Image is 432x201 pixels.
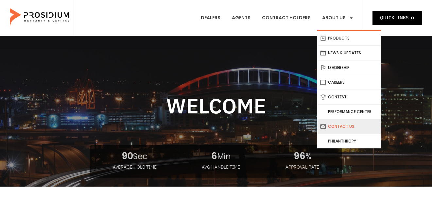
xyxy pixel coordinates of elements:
a: Contact Us [317,119,381,134]
ul: About Us [317,30,381,148]
a: Philanthropy [317,134,381,148]
a: Contest [317,90,381,104]
a: Quick Links [372,11,422,25]
a: Products [317,31,381,45]
a: Performance Center [317,105,381,119]
a: News & Updates [317,46,381,60]
a: Agents [227,6,255,30]
a: Dealers [196,6,225,30]
a: Careers [317,75,381,90]
span: Quick Links [380,14,408,22]
a: Contract Holders [257,6,316,30]
nav: Menu [196,6,358,30]
a: Leadership [317,60,381,75]
a: About Us [317,6,358,30]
